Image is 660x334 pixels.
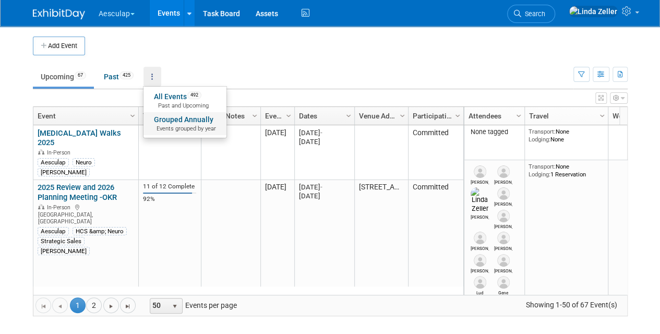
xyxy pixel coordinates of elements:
a: Column Settings [127,107,138,123]
div: Gene Tierney [494,289,512,295]
span: 425 [119,71,134,79]
a: 2 [86,297,102,313]
td: Committed [408,125,463,180]
span: Transport: [529,128,556,135]
span: In-Person [47,204,74,211]
a: Column Settings [283,107,294,123]
a: Travel [529,107,601,125]
img: In-Person Event [38,204,44,209]
img: ExhibitDay [33,9,85,19]
div: Strategic Sales [38,237,85,245]
a: Past425 [96,67,141,87]
span: Column Settings [284,112,293,120]
span: Go to the next page [107,302,115,311]
span: Go to the previous page [56,302,64,311]
a: Column Settings [513,107,524,123]
div: [PERSON_NAME] [38,247,90,255]
a: Upcoming67 [33,67,94,87]
a: Column Settings [397,107,408,123]
span: Lodging: [529,171,550,178]
div: Bob Sowinski [471,178,489,185]
div: None 1 Reservation [529,163,604,178]
div: Alan Stout [494,222,512,229]
a: Go to the next page [103,297,119,313]
img: Justin Sirna [474,254,486,267]
span: 492 [187,91,201,99]
a: Participation [413,107,457,125]
img: Bob Sowinski [474,165,486,178]
img: Alan Stout [497,210,510,222]
div: Peter Flosdorf [471,244,489,251]
a: Column Settings [596,107,608,123]
span: Column Settings [398,112,406,120]
div: None None [529,128,604,143]
span: In-Person [47,149,74,156]
a: Dates [299,107,347,125]
a: Go to the previous page [52,297,68,313]
div: [DATE] [299,183,350,192]
a: Venue Address [359,107,401,125]
a: Column Settings [452,107,463,123]
div: Aesculap [38,158,69,166]
div: Neuro [73,158,95,166]
span: Search [521,10,545,18]
span: Column Settings [453,112,462,120]
img: John Wallace [497,165,510,178]
span: 1 [70,297,86,313]
div: 92% [143,195,196,203]
div: [DATE] [299,128,350,137]
a: Event [38,107,131,125]
img: Lud Heintz [474,276,486,289]
span: Showing 1-50 of 67 Event(s) [516,297,627,312]
span: 50 [150,299,168,313]
span: Go to the first page [39,302,47,311]
img: In-Person Event [38,149,44,154]
img: Chris Cordero [497,254,510,267]
a: Column Settings [343,107,354,123]
div: Lud Heintz [471,289,489,295]
a: Event Notes [206,107,254,125]
span: 67 [75,71,86,79]
span: Transport: [529,163,556,170]
span: Events per page [136,297,247,313]
div: [GEOGRAPHIC_DATA], [GEOGRAPHIC_DATA] [38,202,134,225]
div: Aesculap [38,227,69,235]
a: 2025 Review and 2026 Planning Meeting -OKR [38,183,117,202]
span: Column Settings [128,112,137,120]
span: Column Settings [514,112,523,120]
img: Jay Schrader [497,187,510,200]
a: Event Month [265,107,287,125]
span: select [171,302,179,311]
img: Linda Zeller [471,187,489,212]
span: Column Settings [250,112,259,120]
a: Column Settings [249,107,260,123]
a: Grouped AnnuallyEvents grouped by year [143,112,226,135]
div: [DATE] [299,137,350,146]
img: Seth Arentsen [497,232,510,244]
td: [DATE] [260,125,294,180]
img: Peter Flosdorf [474,232,486,244]
span: Column Settings [598,112,606,120]
a: All Events492 Past and Upcoming [143,89,226,112]
div: Chris Cordero [494,267,512,273]
span: Events grouped by year [154,125,216,133]
button: Add Event [33,37,85,55]
div: Justin Sirna [471,267,489,273]
div: John Wallace [494,178,512,185]
div: [PERSON_NAME] [38,168,90,176]
a: [MEDICAL_DATA] Walks 2025 [38,128,121,148]
span: Past and Upcoming [154,102,216,110]
img: Gene Tierney [497,276,510,289]
span: Go to the last page [124,302,132,311]
span: Lodging: [529,136,550,143]
div: HCS &amp; Neuro [73,227,127,235]
div: Linda Zeller [471,213,489,220]
a: Go to the last page [120,297,136,313]
span: - [320,183,322,191]
div: 11 of 12 Complete [143,183,196,190]
img: Linda Zeller [569,6,618,17]
div: [DATE] [299,192,350,200]
div: Seth Arentsen [494,244,512,251]
div: None tagged [468,128,520,136]
a: Search [507,5,555,23]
